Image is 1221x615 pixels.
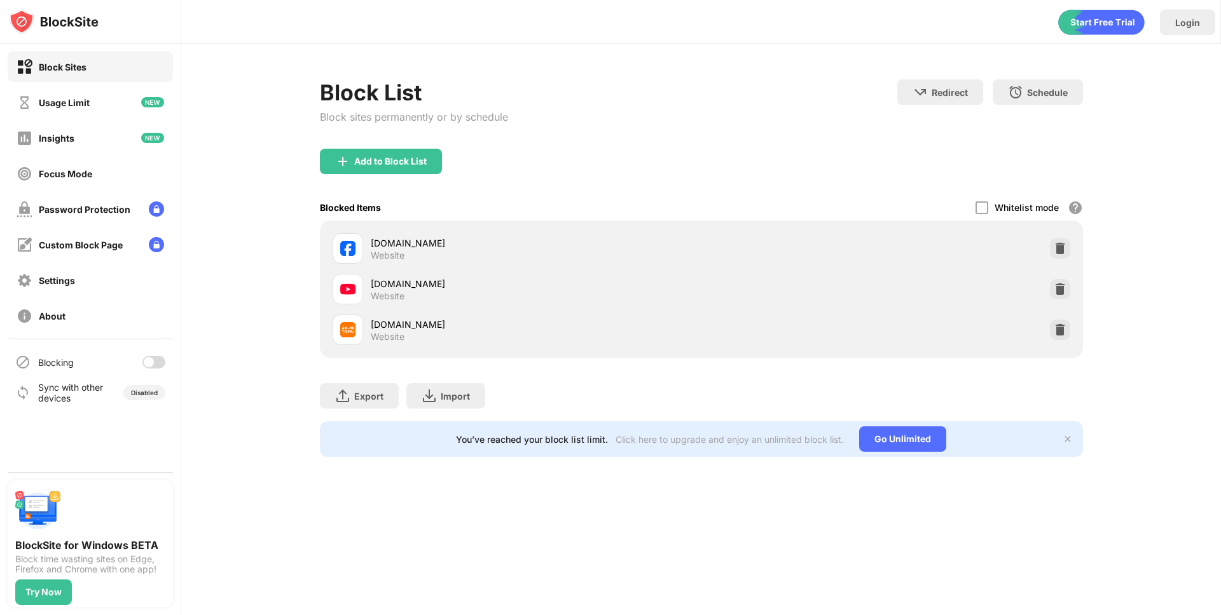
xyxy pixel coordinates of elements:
div: Login [1175,17,1200,28]
div: Custom Block Page [39,240,123,250]
img: new-icon.svg [141,133,164,143]
div: Schedule [1027,87,1068,98]
img: customize-block-page-off.svg [17,237,32,253]
img: time-usage-off.svg [17,95,32,111]
div: Usage Limit [39,97,90,108]
div: Settings [39,275,75,286]
div: [DOMAIN_NAME] [371,318,701,331]
img: block-on.svg [17,59,32,75]
img: new-icon.svg [141,97,164,107]
div: Block List [320,79,508,105]
img: settings-off.svg [17,273,32,288]
div: Add to Block List [354,156,427,166]
div: Block Sites [39,62,86,72]
img: blocking-icon.svg [15,355,31,370]
img: push-desktop.svg [15,488,61,534]
div: Website [371,290,404,302]
img: favicons [340,241,355,256]
div: BlockSite for Windows BETA [15,539,165,551]
div: Go Unlimited [859,426,946,452]
img: about-off.svg [17,308,32,324]
div: animation [1058,10,1145,35]
div: Website [371,250,404,261]
div: Password Protection [39,204,130,215]
img: lock-menu.svg [149,201,164,217]
div: Click here to upgrade and enjoy an unlimited block list. [616,434,844,445]
div: Export [354,391,383,402]
div: Block sites permanently or by schedule [320,111,508,123]
img: favicons [340,281,355,297]
img: password-protection-off.svg [17,201,32,217]
div: [DOMAIN_NAME] [371,277,701,290]
div: [DOMAIN_NAME] [371,236,701,250]
div: Blocking [38,357,74,368]
div: Website [371,331,404,342]
img: logo-blocksite.svg [9,9,99,34]
img: focus-off.svg [17,166,32,182]
img: insights-off.svg [17,130,32,146]
div: Import [441,391,470,402]
div: Sync with other devices [38,382,104,403]
img: sync-icon.svg [15,385,31,400]
div: Disabled [131,389,158,396]
div: Blocked Items [320,202,381,213]
div: Focus Mode [39,168,92,179]
div: Whitelist mode [995,202,1059,213]
div: You’ve reached your block list limit. [456,434,608,445]
div: Insights [39,133,74,144]
div: Redirect [932,87,968,98]
div: Block time wasting sites on Edge, Firefox and Chrome with one app! [15,554,165,574]
div: Try Now [25,587,62,597]
img: lock-menu.svg [149,237,164,252]
img: x-button.svg [1063,434,1073,444]
img: favicons [340,322,355,337]
div: About [39,311,66,321]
